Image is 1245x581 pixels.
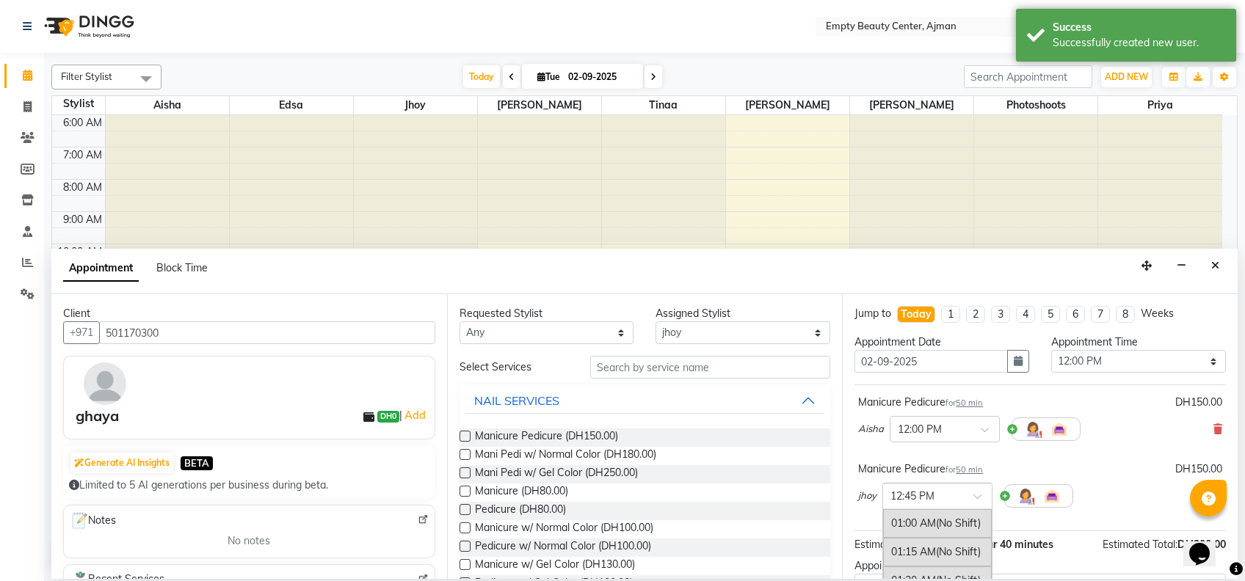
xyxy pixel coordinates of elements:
[475,557,635,575] span: Manicure w/ Gel Color (DH130.00)
[854,306,891,321] div: Jump to
[354,96,477,114] span: jhoy
[991,306,1010,323] li: 3
[475,502,566,520] span: Pedicure (DH80.00)
[1103,538,1177,551] span: Estimated Total:
[854,538,967,551] span: Estimated Service Time:
[63,255,139,282] span: Appointment
[1141,306,1174,321] div: Weeks
[60,212,105,227] div: 9:00 AM
[590,356,830,379] input: Search by service name
[69,478,429,493] div: Limited to 5 AI generations per business during beta.
[70,511,116,530] span: Notes
[60,115,105,131] div: 6:00 AM
[60,147,105,163] div: 7:00 AM
[854,335,1029,350] div: Appointment Date
[1043,487,1061,505] img: Interior.png
[726,96,849,114] span: [PERSON_NAME]
[475,428,618,447] span: Manicure Pedicure (DH150.00)
[449,359,580,375] div: Select Services
[883,509,992,538] div: 01:00 AM
[941,306,960,323] li: 1
[402,406,428,424] a: Add
[475,538,651,557] span: Pedicure w/ Normal Color (DH100.00)
[936,545,981,558] span: (No Shift)
[956,398,983,408] span: 50 min
[1017,487,1034,505] img: Hairdresser.png
[1051,335,1226,350] div: Appointment Time
[76,405,119,427] div: ghaya
[37,6,138,47] img: logo
[181,456,213,470] span: BETA
[99,321,435,344] input: Search by Name/Mobile/Email/Code
[54,244,105,260] div: 10:00 AM
[945,464,983,475] small: for
[52,96,105,112] div: Stylist
[1066,306,1085,323] li: 6
[156,261,208,274] span: Block Time
[936,516,981,530] span: (No Shift)
[956,464,983,475] span: 50 min
[60,180,105,195] div: 8:00 AM
[858,489,876,503] span: jhoy
[1175,461,1222,477] div: DH150.00
[465,387,825,414] button: NAIL SERVICES
[1116,306,1135,323] li: 8
[901,307,932,322] div: Today
[228,533,270,549] span: No notes
[61,70,112,82] span: Filter Stylist
[1016,306,1035,323] li: 4
[854,558,1226,574] div: Appointment Notes
[1177,538,1226,551] span: DH300.00
[460,306,634,321] div: Requested Stylist
[974,96,1097,114] span: Photoshoots
[1105,71,1148,82] span: ADD NEW
[84,362,126,405] img: avatar
[564,66,637,88] input: 2025-09-02
[1024,420,1042,438] img: Hairdresser.png
[463,65,500,88] span: Today
[1041,306,1060,323] li: 5
[230,96,353,114] span: Edsa
[858,422,884,436] span: Aisha
[656,306,830,321] div: Assigned Stylist
[858,395,983,410] div: Manicure Pedicure
[883,538,992,566] div: 01:15 AM
[475,483,568,502] span: Manicure (DH80.00)
[475,520,653,538] span: Manicure w/ Normal Color (DH100.00)
[964,65,1092,88] input: Search Appointment
[1183,522,1230,566] iframe: chat widget
[854,350,1008,373] input: yyyy-mm-dd
[63,321,100,344] button: +971
[602,96,725,114] span: Tinaa
[966,306,985,323] li: 2
[1053,35,1225,51] div: Successfully created new user.
[377,411,399,423] span: DH0
[63,306,435,321] div: Client
[967,538,1053,551] span: 1 hour 40 minutes
[475,465,638,483] span: Mani Pedi w/ Gel Color (DH250.00)
[1091,306,1110,323] li: 7
[1098,96,1222,114] span: Priya
[945,398,983,408] small: for
[474,392,559,409] div: NAIL SERVICES
[534,71,564,82] span: Tue
[1205,255,1226,277] button: Close
[1050,420,1068,438] img: Interior.png
[399,406,428,424] span: |
[1175,395,1222,410] div: DH150.00
[475,447,656,465] span: Mani Pedi w/ Normal Color (DH180.00)
[478,96,601,114] span: [PERSON_NAME]
[70,453,173,473] button: Generate AI Insights
[1053,20,1225,35] div: Success
[1101,67,1152,87] button: ADD NEW
[858,461,983,477] div: Manicure Pedicure
[850,96,973,114] span: [PERSON_NAME]
[106,96,229,114] span: Aisha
